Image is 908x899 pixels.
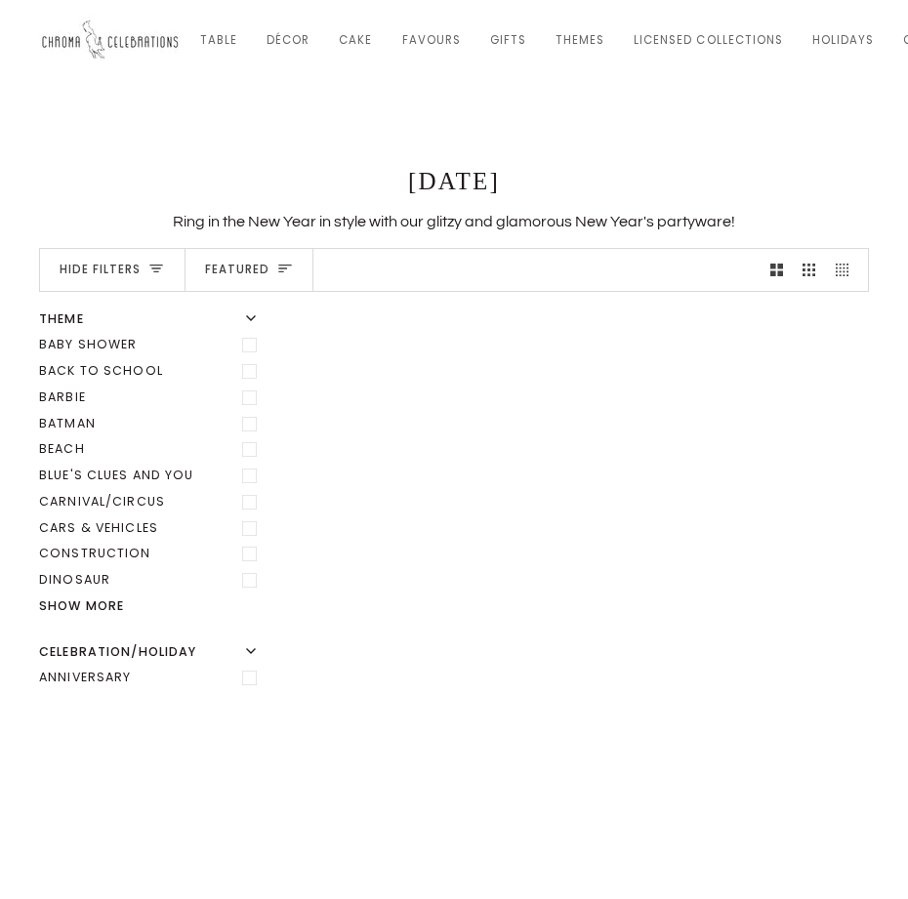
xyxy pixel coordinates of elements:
[39,643,265,666] button: Celebration/Holiday
[39,358,265,385] label: Back to School
[60,261,141,279] span: Hide filters
[39,436,265,463] label: Beach
[200,32,237,49] span: Table
[39,310,84,329] span: Theme
[186,249,313,291] button: Sort
[39,665,265,691] label: Anniversary
[39,411,265,437] label: Batman
[634,32,783,49] span: Licensed Collections
[39,310,265,333] button: Theme
[793,249,826,291] button: Show 3 products per row
[205,261,269,279] span: Featured
[812,32,874,49] span: Holidays
[39,463,265,489] label: Blue's Clues and You
[39,643,196,662] span: Celebration/Holiday
[39,385,265,411] label: Barbie
[339,32,372,49] span: Cake
[39,332,265,593] ul: Filter
[39,15,186,66] img: Chroma Celebrations
[39,211,869,232] div: Ring in the New Year in style with our glitzy and glamorous New Year's partyware!
[40,249,186,291] button: Hide filters
[39,489,265,515] label: Carnival/Circus
[761,249,794,291] button: Show 2 products per row
[39,332,265,358] label: Baby Shower
[39,597,265,616] button: Show more
[39,166,869,196] h1: [DATE]
[39,665,265,691] ul: Filter
[39,567,265,593] label: Dinosaur
[826,249,869,291] button: Show 4 products per row
[39,541,265,567] label: Construction
[490,32,526,49] span: Gifts
[556,32,604,49] span: Themes
[402,32,461,49] span: Favours
[39,515,265,542] label: Cars & Vehicles
[267,32,310,49] span: Décor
